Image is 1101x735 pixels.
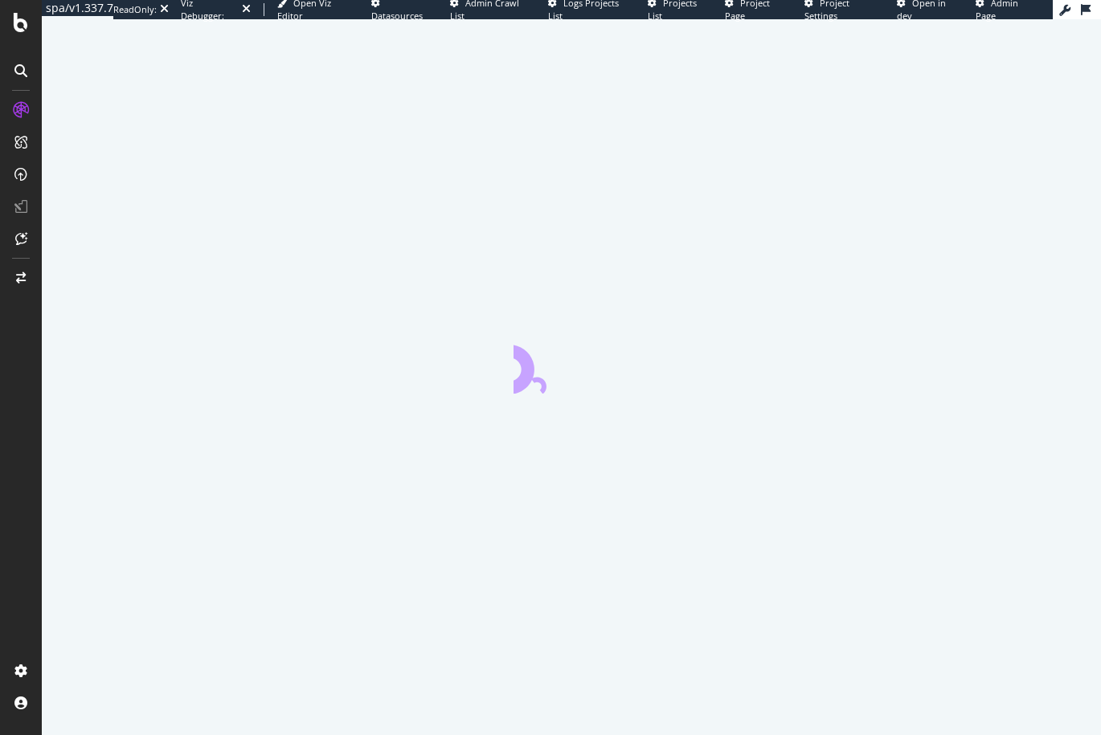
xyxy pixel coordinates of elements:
span: Datasources [371,10,423,22]
div: animation [514,336,629,394]
div: ReadOnly: [113,3,157,16]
